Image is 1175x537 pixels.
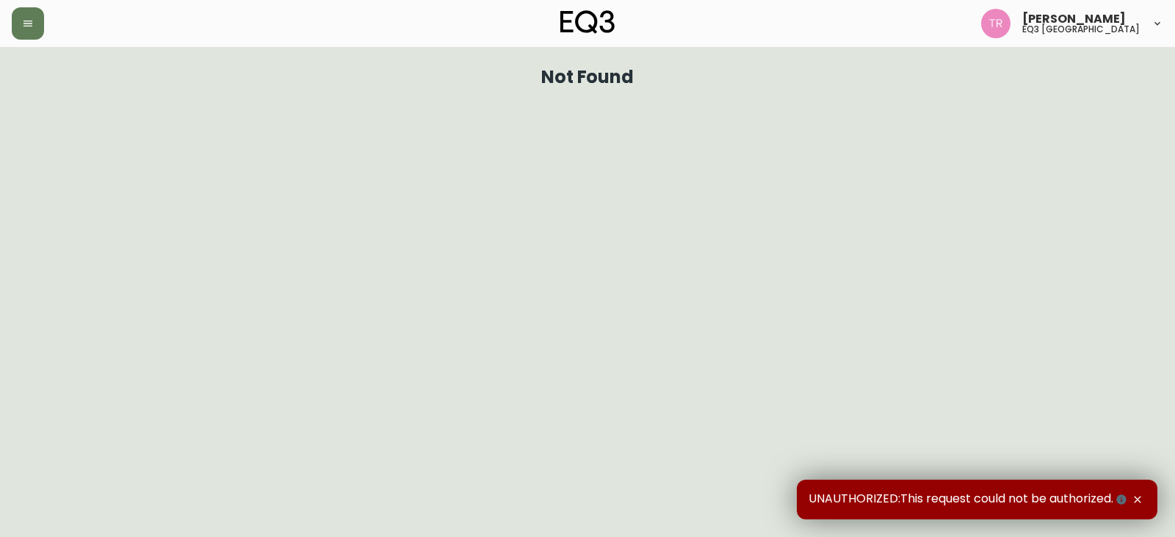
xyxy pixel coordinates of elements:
img: logo [560,10,615,34]
h5: eq3 [GEOGRAPHIC_DATA] [1022,25,1140,34]
span: UNAUTHORIZED:This request could not be authorized. [809,491,1129,508]
span: [PERSON_NAME] [1022,13,1126,25]
img: 214b9049a7c64896e5c13e8f38ff7a87 [981,9,1010,38]
h1: Not Found [541,71,634,84]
